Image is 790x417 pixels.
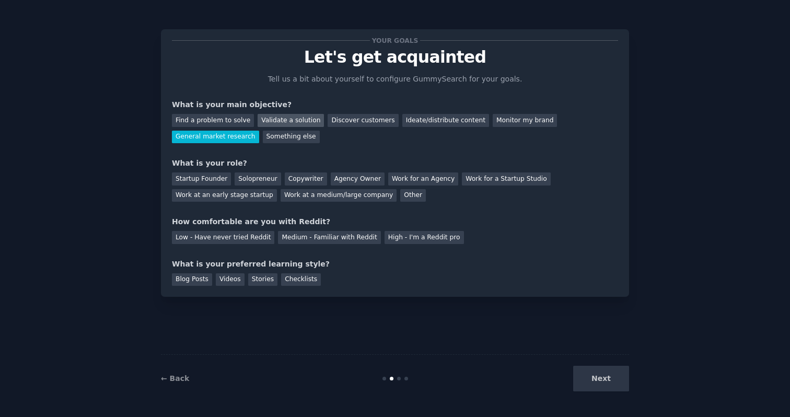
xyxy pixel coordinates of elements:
[328,114,398,127] div: Discover customers
[172,259,618,270] div: What is your preferred learning style?
[172,158,618,169] div: What is your role?
[235,172,281,186] div: Solopreneur
[248,273,277,286] div: Stories
[161,374,189,383] a: ← Back
[172,231,274,244] div: Low - Have never tried Reddit
[172,99,618,110] div: What is your main objective?
[285,172,327,186] div: Copywriter
[278,231,380,244] div: Medium - Familiar with Reddit
[258,114,324,127] div: Validate a solution
[331,172,385,186] div: Agency Owner
[388,172,458,186] div: Work for an Agency
[370,35,420,46] span: Your goals
[493,114,557,127] div: Monitor my brand
[385,231,464,244] div: High - I'm a Reddit pro
[172,273,212,286] div: Blog Posts
[216,273,245,286] div: Videos
[263,74,527,85] p: Tell us a bit about yourself to configure GummySearch for your goals.
[462,172,550,186] div: Work for a Startup Studio
[172,131,259,144] div: General market research
[263,131,320,144] div: Something else
[281,273,321,286] div: Checklists
[172,189,277,202] div: Work at an early stage startup
[400,189,426,202] div: Other
[172,216,618,227] div: How comfortable are you with Reddit?
[172,172,231,186] div: Startup Founder
[402,114,489,127] div: Ideate/distribute content
[172,114,254,127] div: Find a problem to solve
[172,48,618,66] p: Let's get acquainted
[281,189,397,202] div: Work at a medium/large company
